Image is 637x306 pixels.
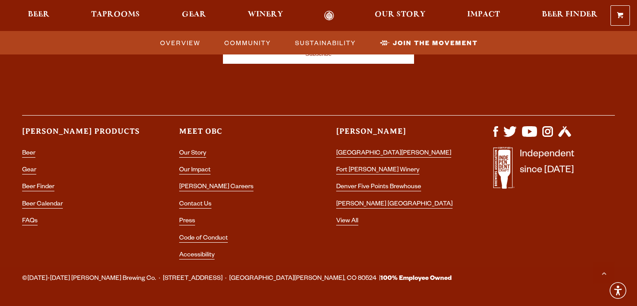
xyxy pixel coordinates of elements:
a: Impact [461,11,506,21]
a: Odell Home [313,11,346,21]
span: Gear [182,11,206,18]
a: Code of Conduct [179,235,228,243]
a: Gear [176,11,212,21]
span: Impact [467,11,500,18]
a: Our Story [179,150,206,158]
a: Visit us on X (formerly Twitter) [503,132,517,139]
a: FAQs [22,218,38,225]
strong: 100% Employee Owned [380,275,452,283]
a: Join the Movement [375,36,482,49]
a: Visit us on Untappd [558,132,571,139]
a: Overview [155,36,205,49]
h3: Meet OBC [179,126,301,144]
a: Contact Us [179,201,211,209]
a: Fort [PERSON_NAME] Winery [336,167,419,174]
span: ©[DATE]-[DATE] [PERSON_NAME] Brewing Co. · [STREET_ADDRESS] · [GEOGRAPHIC_DATA][PERSON_NAME], CO ... [22,273,452,285]
a: Scroll to top [593,262,615,284]
a: Taprooms [85,11,146,21]
a: Visit us on Facebook [493,132,498,139]
a: Denver Five Points Brewhouse [336,184,421,191]
p: Independent since [DATE] [520,147,574,194]
h3: [PERSON_NAME] Products [22,126,144,144]
span: Our Story [375,11,426,18]
a: [GEOGRAPHIC_DATA][PERSON_NAME] [336,150,451,158]
a: View All [336,218,358,225]
span: Taprooms [91,11,140,18]
span: Overview [160,36,200,49]
a: Beer Calendar [22,201,63,209]
span: Sustainability [295,36,356,49]
a: Our Impact [179,167,211,174]
a: [PERSON_NAME] Careers [179,184,253,191]
h3: [PERSON_NAME] [336,126,458,144]
div: Accessibility Menu [608,281,628,300]
a: Accessibility [179,252,215,260]
a: Gear [22,167,36,174]
a: Community [219,36,276,49]
a: Beer Finder [536,11,603,21]
span: Winery [248,11,283,18]
span: Join the Movement [393,36,478,49]
a: Visit us on Instagram [542,132,553,139]
a: Winery [242,11,289,21]
a: [PERSON_NAME] [GEOGRAPHIC_DATA] [336,201,453,209]
a: Beer [22,11,55,21]
a: Press [179,218,195,225]
a: Beer [22,150,35,158]
a: Sustainability [290,36,361,49]
span: Beer [28,11,50,18]
span: Community [224,36,271,49]
span: Beer Finder [542,11,598,18]
a: Our Story [369,11,431,21]
a: Visit us on YouTube [522,132,537,139]
a: Beer Finder [22,184,54,191]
